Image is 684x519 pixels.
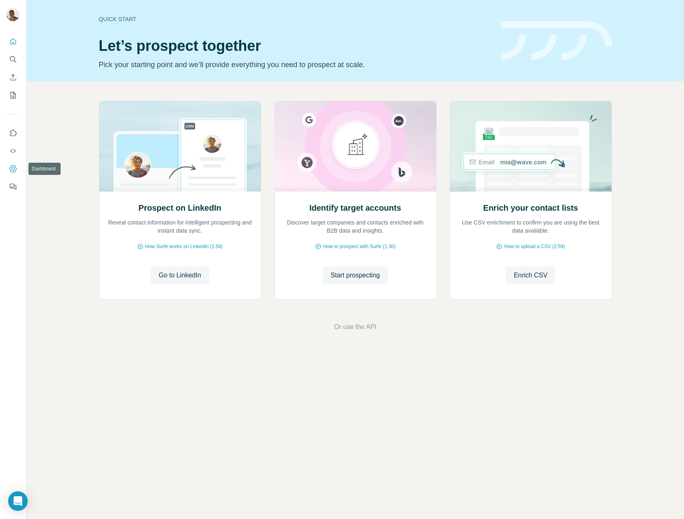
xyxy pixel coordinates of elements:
div: Open Intercom Messenger [8,491,28,511]
button: Or use the API [334,322,376,332]
span: How to upload a CSV (2:59) [504,243,565,250]
p: Discover target companies and contacts enriched with B2B data and insights. [283,218,428,235]
h2: Enrich your contact lists [483,202,578,214]
img: Avatar [7,8,20,21]
button: Enrich CSV [506,266,556,284]
p: Reveal contact information for intelligent prospecting and instant data sync. [107,218,253,235]
span: Go to LinkedIn [159,270,201,280]
button: Feedback [7,179,20,194]
span: Enrich CSV [514,270,548,280]
h2: Prospect on LinkedIn [138,202,221,214]
button: Enrich CSV [7,70,20,85]
span: How to prospect with Surfe (1:30) [323,243,396,250]
h1: Let’s prospect together [99,38,491,54]
button: Use Surfe API [7,144,20,158]
button: Start prospecting [323,266,388,284]
button: Use Surfe on LinkedIn [7,126,20,140]
span: Start prospecting [331,270,380,280]
p: Pick your starting point and we’ll provide everything you need to prospect at scale. [99,59,491,70]
span: How Surfe works on LinkedIn (1:58) [145,243,223,250]
button: Dashboard [7,161,20,176]
img: Identify target accounts [274,101,437,192]
img: Prospect on LinkedIn [99,101,261,192]
button: Search [7,52,20,67]
button: My lists [7,88,20,102]
h2: Identify target accounts [309,202,401,214]
button: Go to LinkedIn [151,266,209,284]
img: Enrich your contact lists [450,101,612,192]
p: Use CSV enrichment to confirm you are using the best data available. [458,218,603,235]
div: Quick start [99,15,491,23]
button: Quick start [7,34,20,49]
img: banner [501,21,612,61]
